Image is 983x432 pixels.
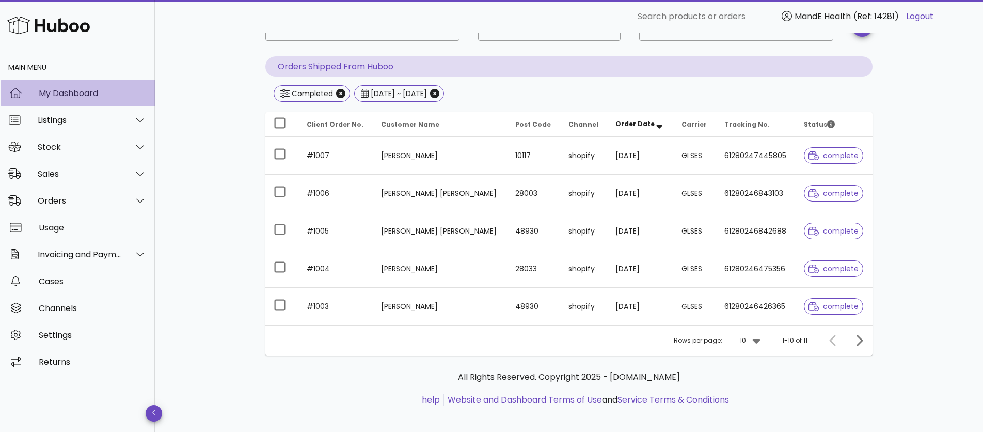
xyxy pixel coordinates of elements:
[808,303,859,310] span: complete
[795,10,851,22] span: MandE Health
[298,175,373,212] td: #1006
[804,120,835,129] span: Status
[560,112,607,137] th: Channel
[307,120,363,129] span: Client Order No.
[782,336,807,345] div: 1-10 of 11
[808,152,859,159] span: complete
[853,10,899,22] span: (Ref: 14281)
[850,331,868,350] button: Next page
[38,250,122,259] div: Invoicing and Payments
[373,175,507,212] td: [PERSON_NAME] [PERSON_NAME]
[716,212,796,250] td: 61280246842688
[560,288,607,325] td: shopify
[39,303,147,313] div: Channels
[38,196,122,206] div: Orders
[607,112,673,137] th: Order Date: Sorted descending. Activate to remove sorting.
[448,394,602,406] a: Website and Dashboard Terms of Use
[681,120,707,129] span: Carrier
[369,88,427,99] div: [DATE] ~ [DATE]
[740,336,746,345] div: 10
[507,288,560,325] td: 48930
[507,250,560,288] td: 28033
[716,112,796,137] th: Tracking No.
[607,175,673,212] td: [DATE]
[673,112,716,137] th: Carrier
[381,120,439,129] span: Customer Name
[673,175,716,212] td: GLSES
[298,250,373,288] td: #1004
[298,137,373,175] td: #1007
[906,10,933,23] a: Logout
[808,190,859,197] span: complete
[560,175,607,212] td: shopify
[38,142,122,152] div: Stock
[716,137,796,175] td: 61280247445805
[515,120,551,129] span: Post Code
[7,14,90,36] img: Huboo Logo
[716,250,796,288] td: 61280246475356
[615,119,655,128] span: Order Date
[38,115,122,125] div: Listings
[716,175,796,212] td: 61280246843103
[507,137,560,175] td: 10117
[265,56,873,77] p: Orders Shipped From Huboo
[298,112,373,137] th: Client Order No.
[673,288,716,325] td: GLSES
[568,120,598,129] span: Channel
[373,288,507,325] td: [PERSON_NAME]
[560,250,607,288] td: shopify
[373,212,507,250] td: [PERSON_NAME] [PERSON_NAME]
[373,250,507,288] td: [PERSON_NAME]
[617,394,729,406] a: Service Terms & Conditions
[38,169,122,179] div: Sales
[39,223,147,233] div: Usage
[808,265,859,272] span: complete
[740,332,763,349] div: 10Rows per page:
[444,394,729,406] li: and
[673,250,716,288] td: GLSES
[290,88,333,99] div: Completed
[560,137,607,175] td: shopify
[336,89,345,98] button: Close
[507,175,560,212] td: 28003
[724,120,770,129] span: Tracking No.
[796,112,873,137] th: Status
[716,288,796,325] td: 61280246426365
[39,276,147,286] div: Cases
[607,250,673,288] td: [DATE]
[39,330,147,340] div: Settings
[373,137,507,175] td: [PERSON_NAME]
[298,288,373,325] td: #1003
[560,212,607,250] td: shopify
[673,212,716,250] td: GLSES
[298,212,373,250] td: #1005
[507,112,560,137] th: Post Code
[422,394,440,406] a: help
[607,137,673,175] td: [DATE]
[274,371,864,383] p: All Rights Reserved. Copyright 2025 - [DOMAIN_NAME]
[430,89,439,98] button: Close
[607,288,673,325] td: [DATE]
[39,88,147,98] div: My Dashboard
[673,137,716,175] td: GLSES
[507,212,560,250] td: 48930
[39,357,147,367] div: Returns
[674,326,763,356] div: Rows per page:
[373,112,507,137] th: Customer Name
[607,212,673,250] td: [DATE]
[808,227,859,235] span: complete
